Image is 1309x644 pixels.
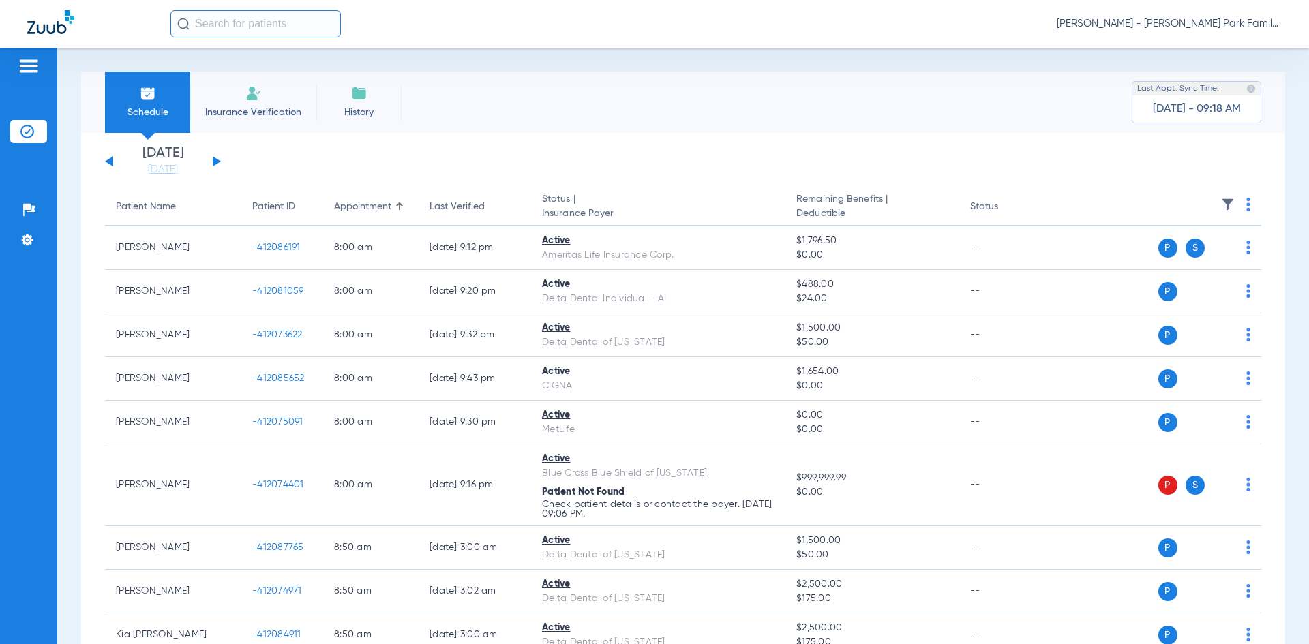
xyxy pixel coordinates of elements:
[27,10,74,34] img: Zuub Logo
[542,487,625,497] span: Patient Not Found
[122,147,204,177] li: [DATE]
[1246,84,1256,93] img: last sync help info
[252,417,303,427] span: -412075091
[959,313,1051,357] td: --
[1158,538,1177,557] span: P
[796,485,948,500] span: $0.00
[323,226,419,270] td: 8:00 AM
[796,548,948,562] span: $50.00
[419,270,531,313] td: [DATE] 9:20 PM
[796,335,948,350] span: $50.00
[796,248,948,262] span: $0.00
[1186,476,1205,495] span: S
[796,621,948,635] span: $2,500.00
[252,542,304,552] span: -412087765
[200,106,306,119] span: Insurance Verification
[796,206,948,221] span: Deductible
[796,471,948,485] span: $999,999.99
[1158,239,1177,258] span: P
[1246,628,1250,641] img: group-dot-blue.svg
[959,401,1051,444] td: --
[542,292,774,306] div: Delta Dental Individual - AI
[542,321,774,335] div: Active
[796,423,948,437] span: $0.00
[252,330,303,339] span: -412073622
[323,401,419,444] td: 8:00 AM
[419,570,531,613] td: [DATE] 3:02 AM
[177,18,190,30] img: Search Icon
[542,452,774,466] div: Active
[1158,282,1177,301] span: P
[1246,328,1250,341] img: group-dot-blue.svg
[1246,284,1250,298] img: group-dot-blue.svg
[1158,413,1177,432] span: P
[542,408,774,423] div: Active
[419,357,531,401] td: [DATE] 9:43 PM
[796,365,948,379] span: $1,654.00
[959,570,1051,613] td: --
[430,200,520,214] div: Last Verified
[796,592,948,606] span: $175.00
[959,357,1051,401] td: --
[252,373,305,383] span: -412085652
[115,106,180,119] span: Schedule
[785,188,959,226] th: Remaining Benefits |
[1137,82,1219,95] span: Last Appt. Sync Time:
[1246,584,1250,598] img: group-dot-blue.svg
[1158,326,1177,345] span: P
[18,58,40,74] img: hamburger-icon
[1158,476,1177,495] span: P
[542,335,774,350] div: Delta Dental of [US_STATE]
[122,163,204,177] a: [DATE]
[796,577,948,592] span: $2,500.00
[1246,241,1250,254] img: group-dot-blue.svg
[116,200,230,214] div: Patient Name
[105,270,241,313] td: [PERSON_NAME]
[1246,198,1250,211] img: group-dot-blue.svg
[252,200,312,214] div: Patient ID
[796,408,948,423] span: $0.00
[1246,540,1250,554] img: group-dot-blue.svg
[1158,582,1177,601] span: P
[419,226,531,270] td: [DATE] 9:12 PM
[542,206,774,221] span: Insurance Payer
[959,444,1051,526] td: --
[323,570,419,613] td: 8:50 AM
[334,200,408,214] div: Appointment
[245,85,262,102] img: Manual Insurance Verification
[170,10,341,37] input: Search for patients
[542,379,774,393] div: CIGNA
[1246,478,1250,491] img: group-dot-blue.svg
[419,401,531,444] td: [DATE] 9:30 PM
[323,313,419,357] td: 8:00 AM
[430,200,485,214] div: Last Verified
[105,226,241,270] td: [PERSON_NAME]
[116,200,176,214] div: Patient Name
[105,526,241,570] td: [PERSON_NAME]
[1057,17,1282,31] span: [PERSON_NAME] - [PERSON_NAME] Park Family Dentistry
[105,357,241,401] td: [PERSON_NAME]
[796,379,948,393] span: $0.00
[252,630,301,639] span: -412084911
[796,234,948,248] span: $1,796.50
[252,200,295,214] div: Patient ID
[796,277,948,292] span: $488.00
[796,534,948,548] span: $1,500.00
[796,292,948,306] span: $24.00
[542,500,774,519] p: Check patient details or contact the payer. [DATE] 09:06 PM.
[105,444,241,526] td: [PERSON_NAME]
[252,480,304,489] span: -412074401
[1153,102,1241,116] span: [DATE] - 09:18 AM
[419,313,531,357] td: [DATE] 9:32 PM
[140,85,156,102] img: Schedule
[542,577,774,592] div: Active
[959,226,1051,270] td: --
[323,444,419,526] td: 8:00 AM
[542,365,774,379] div: Active
[252,243,301,252] span: -412086191
[351,85,367,102] img: History
[252,286,304,296] span: -412081059
[1186,239,1205,258] span: S
[323,357,419,401] td: 8:00 AM
[105,570,241,613] td: [PERSON_NAME]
